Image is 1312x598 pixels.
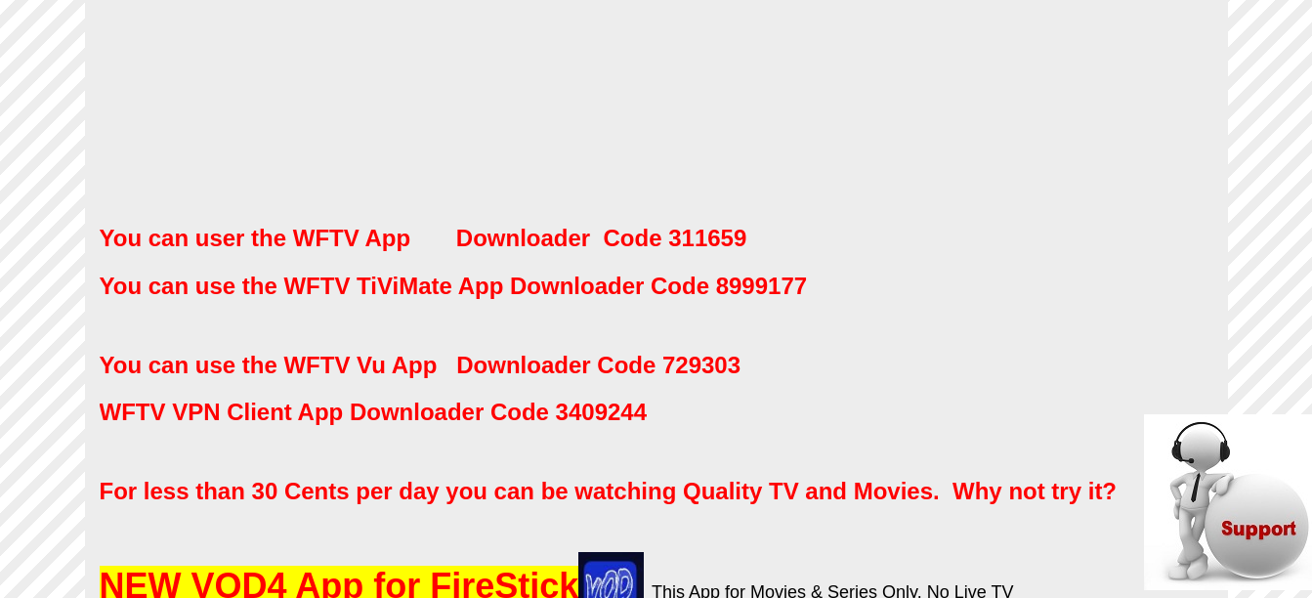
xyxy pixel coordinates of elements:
span: 1 [8,8,16,24]
span: For less than 30 Cents per day you can be watching Quality TV and Movies. Why not try it? [100,478,1118,504]
span: You can use the WFTV Vu App Downloader Code 729303 [100,352,741,378]
span: You can user the WFTV App Downloader Code 311659 [100,225,747,251]
img: Chat attention grabber [8,8,184,184]
span: WFTV VPN Client App Downloader Code 3409244 [100,399,648,425]
iframe: chat widget [1136,406,1312,598]
strong: You can use the WFTV TiViMate App Downloader Code 8999177 [100,273,808,299]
